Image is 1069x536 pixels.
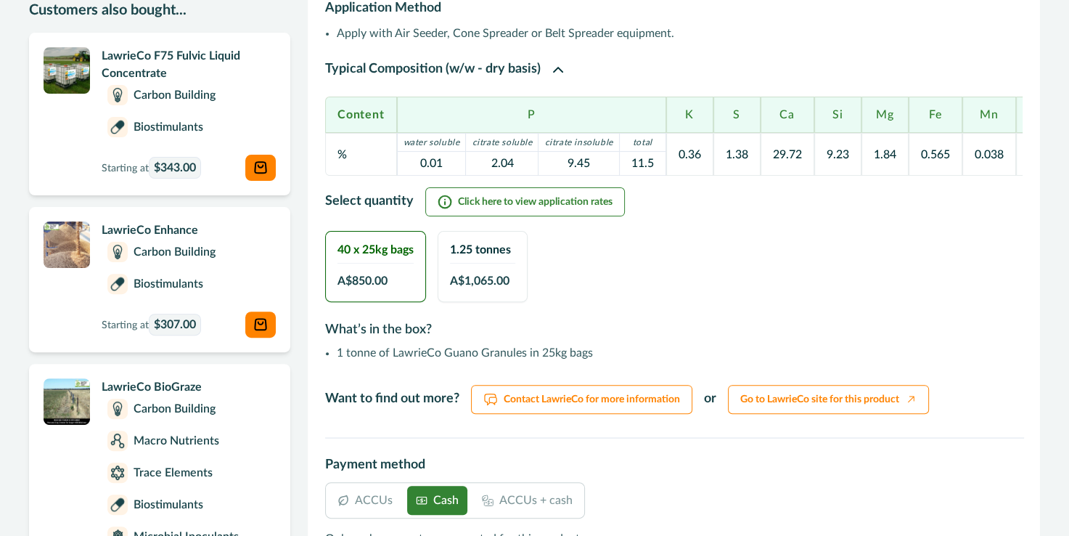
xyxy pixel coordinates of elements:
p: LawrieCo BioGraze [102,378,276,396]
td: 29.72 [761,133,814,176]
th: P [397,97,666,133]
img: Biostimulants [110,277,125,291]
img: Carbon Building [110,245,125,259]
th: Si [814,97,861,133]
span: A$ 1,065.00 [450,272,509,290]
td: 9.23 [814,133,861,176]
td: 2.04 [466,152,538,176]
p: Biostimulants [134,496,203,513]
img: Biostimulants [110,498,125,512]
img: Biostimulants [110,120,125,134]
th: Mg [861,97,909,133]
p: LawrieCo Enhance [102,222,276,239]
h2: What’s in the box? [325,314,1023,344]
th: K [666,97,713,133]
td: 0.01 [397,152,466,176]
span: A$ 850.00 [337,272,388,290]
td: 1.38 [713,133,761,176]
li: Apply with Air Seeder, Cone Spreader or Belt Spreader equipment. [337,25,1023,42]
p: Carbon Building [134,243,216,261]
th: water soluble [397,134,466,152]
span: $343.00 [154,159,196,176]
h2: 1.25 tonnes [450,243,515,257]
td: 1.84 [861,133,909,176]
p: Starting at [102,314,201,336]
img: Macro Nutrients [110,434,125,448]
td: 0.36 [666,133,713,176]
h2: Select quantity [325,194,414,210]
p: Carbon Building [134,86,216,104]
td: 9.45 [538,152,619,176]
th: Ca [761,97,814,133]
p: Carbon Building [134,400,216,418]
th: S [713,97,761,133]
p: Starting at [102,157,201,179]
button: Click here to view application rates [425,187,625,216]
p: Cash [433,492,459,509]
img: Carbon Building [110,402,125,416]
li: 1 tonne of LawrieCo Guano Granules in 25kg bags [337,344,668,362]
a: Contact LawrieCo for more information [471,385,692,414]
th: Fe [909,97,962,133]
p: ACCUs [355,492,393,509]
td: 0.565 [909,133,962,176]
span: $307.00 [154,316,196,333]
th: citrate insoluble [538,134,619,152]
td: 0.038 [962,133,1016,176]
th: Mn [962,97,1016,133]
img: Trace Elements [110,466,125,480]
p: or [704,389,716,409]
th: citrate soluble [466,134,538,152]
h2: Payment method [325,456,1023,482]
h2: 40 x 25kg bags [337,243,414,257]
p: Biostimulants [134,118,203,136]
p: Trace Elements [134,464,213,482]
th: total [619,134,665,152]
p: Want to find out more? [325,389,459,409]
td: 11.5 [619,152,665,176]
th: Content [325,97,397,133]
p: ACCUs + cash [499,492,573,509]
a: Go to LawrieCo site for this product [728,385,929,414]
img: Carbon Building [110,88,125,102]
p: Biostimulants [134,275,203,293]
td: % [325,133,397,176]
p: Macro Nutrients [134,432,219,450]
p: LawrieCo F75 Fulvic Liquid Concentrate [102,47,276,82]
p: Typical Composition (w/w - dry basis) [325,60,541,79]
